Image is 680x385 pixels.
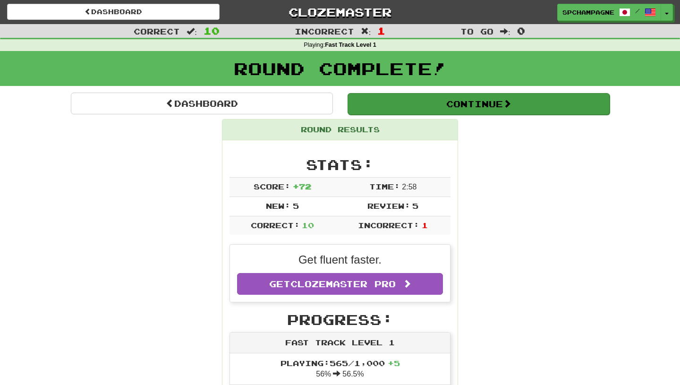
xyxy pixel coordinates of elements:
[562,8,614,17] span: spchampagne
[230,333,450,353] div: Fast Track Level 1
[229,312,450,327] h2: Progress:
[422,221,428,230] span: 1
[266,201,290,210] span: New:
[71,93,333,114] a: Dashboard
[7,4,220,20] a: Dashboard
[302,221,314,230] span: 10
[517,25,525,36] span: 0
[325,42,376,48] strong: Fast Track Level 1
[293,182,311,191] span: + 72
[280,359,400,368] span: Playing: 565 / 1,000
[460,26,493,36] span: To go
[358,221,419,230] span: Incorrect:
[388,359,400,368] span: + 5
[402,183,416,191] span: 2 : 58
[290,279,396,289] span: Clozemaster Pro
[635,8,640,14] span: /
[237,252,443,268] p: Get fluent faster.
[557,4,661,21] a: spchampagne /
[254,182,290,191] span: Score:
[412,201,418,210] span: 5
[361,27,371,35] span: :
[293,201,299,210] span: 5
[234,4,446,20] a: Clozemaster
[222,120,458,140] div: Round Results
[295,26,354,36] span: Incorrect
[377,25,385,36] span: 1
[3,59,677,78] h1: Round Complete!
[134,26,180,36] span: Correct
[237,273,443,295] a: GetClozemaster Pro
[500,27,510,35] span: :
[367,201,410,210] span: Review:
[251,221,300,230] span: Correct:
[204,25,220,36] span: 10
[348,93,610,115] button: Continue
[229,157,450,172] h2: Stats:
[187,27,197,35] span: :
[369,182,400,191] span: Time:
